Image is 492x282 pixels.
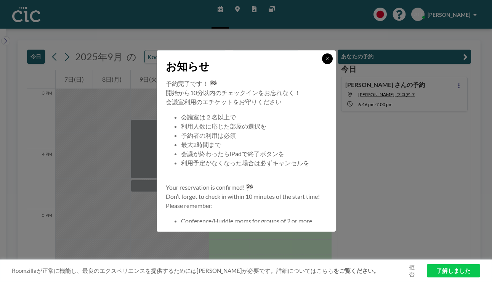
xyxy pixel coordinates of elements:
span: 最大2時間まで [181,141,221,148]
a: 了解しました [427,264,480,277]
span: 開始から10分以内のチェックインをお忘れなく！ [166,89,301,96]
span: お知らせ [166,60,210,73]
span: Conference/Huddle rooms for groups of 2 or more [181,217,312,224]
a: 拒否 [406,264,417,278]
span: Roomzillaが正常に機能し、最良のエクスペリエンスを提供するためには[PERSON_NAME]が必要です。詳細についてはこちら [12,267,406,274]
span: 会議が終わったらiPadで終了ボタンを [181,150,284,157]
span: 利用予定がなくなった場合は必ずキャンセルを [181,159,309,166]
span: Don’t forget to check in within 10 minutes of the start time! [166,193,320,200]
span: 利用人数に応じた部屋の選択を [181,122,266,130]
span: Your reservation is confirmed! 🏁 [166,184,253,191]
span: 予約完了です！ 🏁 [166,80,217,87]
span: 会議室利用のエチケットをお守りください [166,98,282,105]
span: 予約者の利用は必須 [181,132,236,139]
a: をご覧ください。 [333,267,379,274]
span: Please remember: [166,202,213,209]
span: 会議室は２名以上で [181,113,236,121]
